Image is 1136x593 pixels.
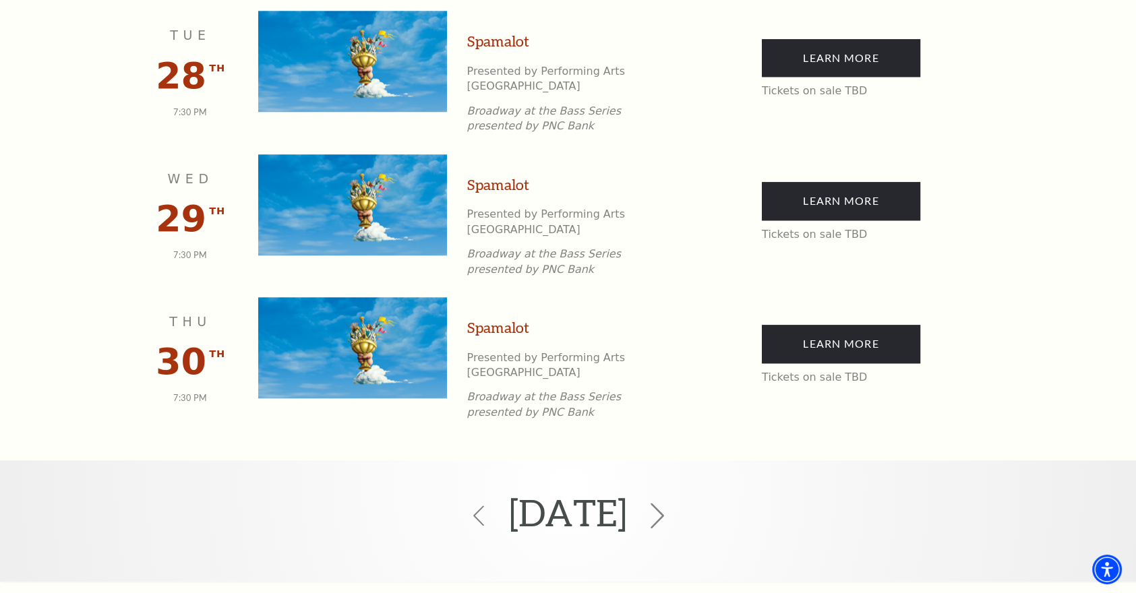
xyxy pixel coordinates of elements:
span: th [209,60,225,77]
p: Tue [150,26,231,45]
a: Learn More Tickets on sale TBD [762,182,920,220]
p: Thu [150,312,231,332]
span: 29 [156,197,206,240]
a: Learn More Tickets on sale TBD [762,325,920,363]
h2: [DATE] [509,470,627,555]
p: Broadway at the Bass Series presented by PNC Bank [467,389,676,420]
span: th [209,346,225,363]
span: 28 [156,55,206,97]
p: Presented by Performing Arts [GEOGRAPHIC_DATA] [467,350,676,381]
a: Spamalot [467,175,529,195]
img: Spamalot [258,297,447,398]
p: Tickets on sale TBD [762,370,920,385]
span: th [209,203,225,220]
span: 7:30 PM [173,107,208,117]
svg: Click to view the previous month [469,505,489,526]
span: 7:30 PM [173,393,208,403]
img: Spamalot [258,11,447,112]
div: Accessibility Menu [1092,555,1122,584]
svg: Click to view the next month [645,503,670,529]
p: Broadway at the Bass Series presented by PNC Bank [467,104,676,134]
a: Learn More Tickets on sale TBD [762,39,920,77]
a: Spamalot [467,317,529,338]
span: 30 [156,340,206,383]
p: Wed [150,169,231,189]
p: Tickets on sale TBD [762,227,920,242]
p: Presented by Performing Arts [GEOGRAPHIC_DATA] [467,207,676,237]
a: Spamalot [467,31,529,52]
p: Tickets on sale TBD [762,84,920,98]
span: 7:30 PM [173,250,208,260]
p: Presented by Performing Arts [GEOGRAPHIC_DATA] [467,64,676,94]
p: Broadway at the Bass Series presented by PNC Bank [467,247,676,277]
img: Spamalot [258,154,447,255]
